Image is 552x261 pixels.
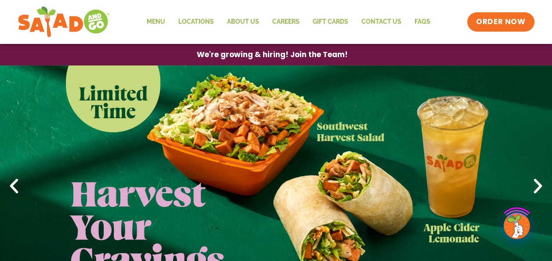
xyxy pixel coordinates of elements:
[140,12,172,32] a: Menu
[140,12,437,32] nav: Menu
[220,12,266,32] a: About Us
[197,51,348,58] span: We're growing & hiring! Join the Team!
[467,12,534,32] a: ORDER NOW
[266,12,306,32] a: Careers
[18,4,110,40] img: new-SAG-logo-768×292
[306,12,355,32] a: GIFT CARDS
[476,17,525,27] span: ORDER NOW
[184,44,361,65] a: We're growing & hiring! Join the Team!
[172,12,220,32] a: Locations
[408,12,437,32] a: FAQs
[355,12,408,32] a: Contact Us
